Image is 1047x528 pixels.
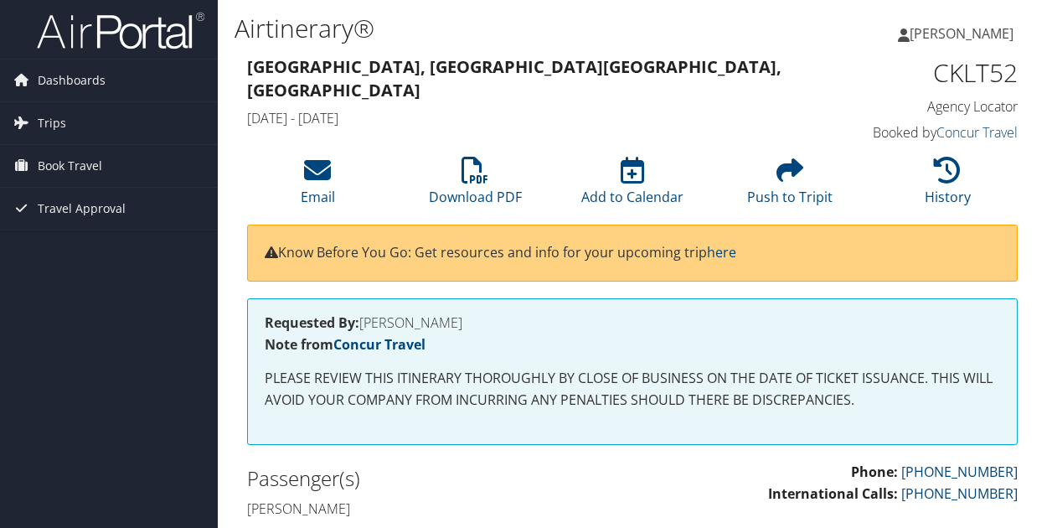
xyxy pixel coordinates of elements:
strong: International Calls: [768,484,898,503]
strong: Requested By: [265,313,359,332]
p: PLEASE REVIEW THIS ITINERARY THOROUGHLY BY CLOSE OF BUSINESS ON THE DATE OF TICKET ISSUANCE. THIS... [265,368,1000,411]
a: Download PDF [429,166,522,206]
h4: [PERSON_NAME] [265,316,1000,329]
a: Email [301,166,335,206]
span: Travel Approval [38,188,126,230]
span: [PERSON_NAME] [910,24,1013,43]
span: Book Travel [38,145,102,187]
a: Push to Tripit [747,166,833,206]
h4: [PERSON_NAME] [247,500,620,518]
span: Trips [38,102,66,144]
a: Concur Travel [936,123,1018,142]
span: Dashboards [38,60,106,101]
h4: [DATE] - [DATE] [247,109,819,127]
h1: Airtinerary® [235,11,765,46]
h2: Passenger(s) [247,464,620,493]
a: History [925,166,971,206]
a: here [707,243,736,261]
strong: Phone: [851,463,898,481]
h4: Agency Locator [844,97,1019,116]
strong: Note from [265,335,426,354]
a: [PHONE_NUMBER] [901,484,1018,503]
a: [PERSON_NAME] [898,8,1030,59]
p: Know Before You Go: Get resources and info for your upcoming trip [265,242,1000,264]
a: Concur Travel [333,335,426,354]
h1: CKLT52 [844,55,1019,91]
a: Add to Calendar [581,166,683,206]
h4: Booked by [844,123,1019,142]
img: airportal-logo.png [37,11,204,50]
strong: [GEOGRAPHIC_DATA], [GEOGRAPHIC_DATA] [GEOGRAPHIC_DATA], [GEOGRAPHIC_DATA] [247,55,781,101]
a: [PHONE_NUMBER] [901,463,1018,481]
